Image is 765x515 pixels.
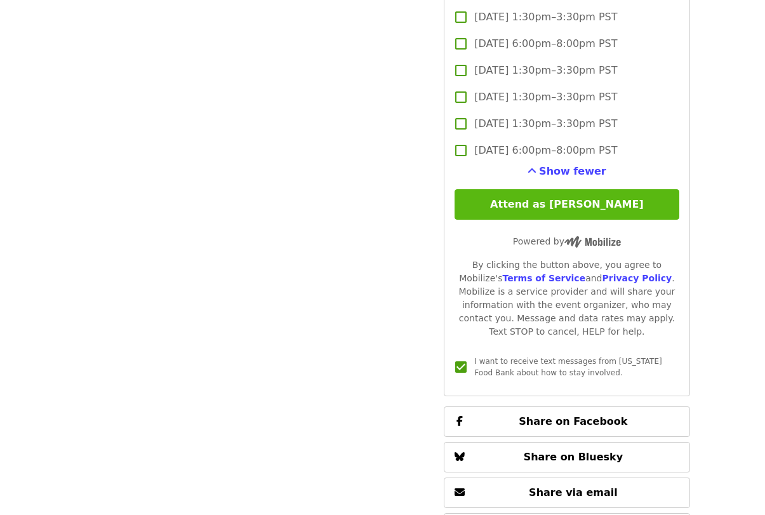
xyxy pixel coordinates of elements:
img: Powered by Mobilize [564,236,621,248]
a: Terms of Service [502,273,585,283]
span: [DATE] 1:30pm–3:30pm PST [474,10,617,25]
button: Attend as [PERSON_NAME] [455,189,679,220]
span: [DATE] 1:30pm–3:30pm PST [474,63,617,78]
span: [DATE] 1:30pm–3:30pm PST [474,90,617,105]
div: By clicking the button above, you agree to Mobilize's and . Mobilize is a service provider and wi... [455,258,679,338]
span: Share via email [529,486,618,498]
span: Share on Bluesky [524,451,623,463]
span: [DATE] 1:30pm–3:30pm PST [474,116,617,131]
span: Show fewer [539,165,606,177]
span: I want to receive text messages from [US_STATE] Food Bank about how to stay involved. [474,357,662,377]
button: Share on Facebook [444,406,689,437]
span: [DATE] 6:00pm–8:00pm PST [474,143,617,158]
a: Privacy Policy [602,273,672,283]
span: Share on Facebook [519,415,627,427]
span: Powered by [513,236,621,246]
button: See more timeslots [528,164,606,179]
span: [DATE] 6:00pm–8:00pm PST [474,36,617,51]
button: Share on Bluesky [444,442,689,472]
button: Share via email [444,478,689,508]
